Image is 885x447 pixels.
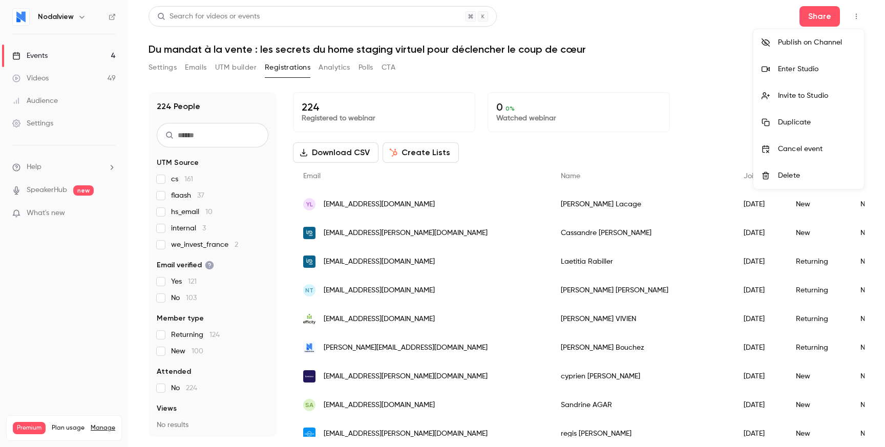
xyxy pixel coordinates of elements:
[778,144,856,154] div: Cancel event
[778,91,856,101] div: Invite to Studio
[778,37,856,48] div: Publish on Channel
[778,117,856,127] div: Duplicate
[778,171,856,181] div: Delete
[778,64,856,74] div: Enter Studio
